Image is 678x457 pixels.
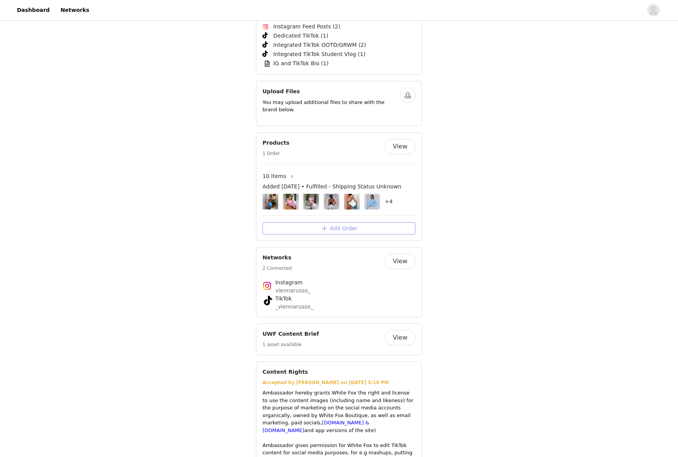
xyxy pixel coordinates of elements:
img: Image Background Blur [344,192,360,211]
img: Downtown Errands Top Black [326,194,337,210]
span: IG and TikTok Bio (1) [273,59,329,68]
p: viennarusso_ [275,287,403,295]
img: Never Look Back Strapless Bustier Off White [347,194,357,210]
img: Forgiven Aura Shell Mini Skirt Blue [265,194,276,210]
h4: Content Rights [263,368,308,376]
span: Integrated TikTok Student Vlog (1) [273,50,366,58]
img: Image Background Blur [303,192,319,211]
span: Added [DATE] • Fulfilled - Shipping Status Unknown [263,183,401,191]
h4: Networks [263,254,292,262]
img: Image Background Blur [263,192,278,211]
button: Add Order [263,222,415,234]
h4: TikTok [275,295,403,303]
div: Products [256,132,422,241]
img: Image Background Blur [283,192,299,211]
span: Integrated TikTok OOTD/GRWM (2) [273,41,366,49]
button: View [385,139,415,154]
div: UWF Content Brief [256,323,422,355]
h4: Instagram [275,279,403,287]
span: Dedicated TikTok (1) [273,32,328,40]
p: You may upload additional files to share with the brand below. [263,99,400,114]
img: Image Background Blur [324,192,339,211]
a: Dashboard [12,2,54,19]
img: Lucky Thirteen Elsa Off Shoulder Sweater Candy Pink [286,194,296,210]
a: [DOMAIN_NAME] & [DOMAIN_NAME] [263,420,369,433]
h5: 2 Connected [263,265,292,272]
img: Lucky Thirteen Elsa Lounge Shorts Candy Pink [306,194,316,210]
div: Accepted by [PERSON_NAME] on [DATE] 5:10 PM [263,379,415,386]
h4: Products [263,139,289,147]
button: View [385,254,415,269]
img: Unbreakable Bond Knit Jacket Baby Blue [367,194,377,210]
p: Ambassador hereby grants White Fox the right and license to use the content images (including nam... [263,389,415,434]
h4: Upload Files [263,87,400,96]
img: Instagram Icon [263,24,269,30]
p: _viennarusso_ [275,303,403,311]
span: 10 Items [263,172,286,180]
h5: 1 Order [263,150,289,157]
span: Instagram Feed Posts (2) [273,23,340,31]
div: Networks [256,247,422,317]
div: avatar [650,4,657,16]
h5: 1 asset available [263,341,319,348]
img: Image Background Blur [364,192,380,211]
h4: UWF Content Brief [263,330,319,338]
a: Networks [56,2,94,19]
img: Instagram Icon [263,281,272,290]
button: View [385,330,415,345]
h4: +4 [385,198,393,206]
